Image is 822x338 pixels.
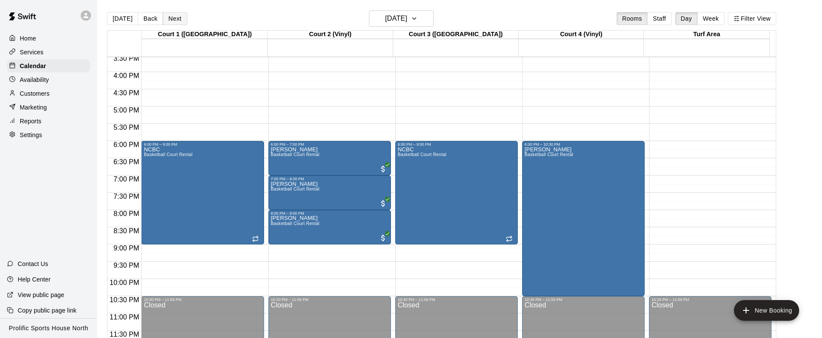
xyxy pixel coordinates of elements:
[111,158,142,166] span: 6:30 PM
[647,12,672,25] button: Staff
[506,235,513,242] span: Recurring event
[20,89,50,98] p: Customers
[18,260,48,268] p: Contact Us
[385,13,407,25] h6: [DATE]
[271,297,388,302] div: 10:30 PM – 11:59 PM
[144,142,261,147] div: 6:00 PM – 9:00 PM
[20,131,42,139] p: Settings
[268,210,391,244] div: 8:00 PM – 9:00 PM: James Tabaniag
[525,152,573,157] span: Basketball Court Rental
[20,34,36,43] p: Home
[111,244,142,252] span: 9:00 PM
[20,48,44,56] p: Services
[7,115,90,128] a: Reports
[142,31,268,39] div: Court 1 ([GEOGRAPHIC_DATA])
[398,142,515,147] div: 6:00 PM – 9:00 PM
[398,297,515,302] div: 10:30 PM – 11:59 PM
[395,141,518,244] div: 6:00 PM – 9:00 PM: NCBC
[107,279,141,286] span: 10:00 PM
[525,297,642,302] div: 10:30 PM – 11:59 PM
[7,32,90,45] a: Home
[7,101,90,114] a: Marketing
[107,12,138,25] button: [DATE]
[18,275,50,284] p: Help Center
[379,165,387,173] span: All customers have paid
[7,128,90,141] a: Settings
[697,12,724,25] button: Week
[728,12,776,25] button: Filter View
[644,31,769,39] div: Turf Area
[141,141,264,244] div: 6:00 PM – 9:00 PM: NCBC
[393,31,519,39] div: Court 3 ([GEOGRAPHIC_DATA])
[675,12,698,25] button: Day
[519,31,644,39] div: Court 4 (Vinyl)
[111,141,142,148] span: 6:00 PM
[111,72,142,79] span: 4:00 PM
[144,152,192,157] span: Basketball Court Rental
[111,89,142,97] span: 4:30 PM
[111,124,142,131] span: 5:30 PM
[18,291,64,299] p: View public page
[7,59,90,72] a: Calendar
[734,300,799,321] button: add
[20,103,47,112] p: Marketing
[138,12,163,25] button: Back
[268,31,393,39] div: Court 2 (Vinyl)
[379,199,387,208] span: All customers have paid
[379,234,387,242] span: All customers have paid
[111,55,142,62] span: 3:30 PM
[7,46,90,59] a: Services
[271,142,388,147] div: 6:00 PM – 7:00 PM
[111,193,142,200] span: 7:30 PM
[144,297,261,302] div: 10:30 PM – 11:59 PM
[20,62,46,70] p: Calendar
[271,221,320,226] span: Basketball Court Rental
[271,152,320,157] span: Basketball Court Rental
[20,75,49,84] p: Availability
[369,10,434,27] button: [DATE]
[7,73,90,86] a: Availability
[652,297,769,302] div: 10:30 PM – 11:59 PM
[107,313,141,321] span: 11:00 PM
[20,117,41,125] p: Reports
[252,235,259,242] span: Recurring event
[525,142,642,147] div: 6:00 PM – 10:30 PM
[107,296,141,304] span: 10:30 PM
[271,177,388,181] div: 7:00 PM – 8:00 PM
[18,306,76,315] p: Copy public page link
[271,187,320,191] span: Basketball Court Rental
[522,141,645,296] div: 6:00 PM – 10:30 PM: Ariel E
[617,12,648,25] button: Rooms
[7,87,90,100] a: Customers
[111,210,142,217] span: 8:00 PM
[163,12,187,25] button: Next
[111,106,142,114] span: 5:00 PM
[398,152,447,157] span: Basketball Court Rental
[271,211,388,216] div: 8:00 PM – 9:00 PM
[268,175,391,210] div: 7:00 PM – 8:00 PM: James Tabaniag
[107,331,141,338] span: 11:30 PM
[9,324,88,333] p: Prolific Sports House North
[111,175,142,183] span: 7:00 PM
[268,141,391,175] div: 6:00 PM – 7:00 PM: James Tabaniag
[111,227,142,235] span: 8:30 PM
[111,262,142,269] span: 9:30 PM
